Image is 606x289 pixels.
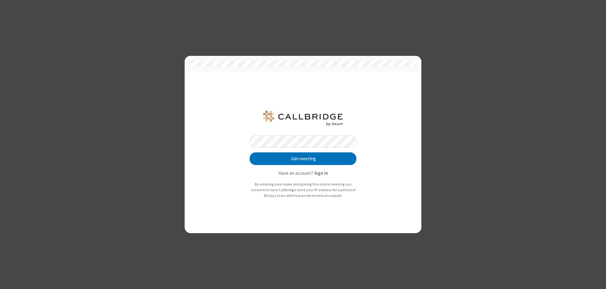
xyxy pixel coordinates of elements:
p: Have an account? [250,170,356,177]
strong: Sign in [314,170,328,176]
button: Sign in [314,170,328,177]
button: Join meeting [250,152,356,165]
p: By entering your name and joining this online meeting you consent to have Callbridge store your I... [250,181,356,198]
img: QA Selenium DO NOT DELETE OR CHANGE [262,111,344,126]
